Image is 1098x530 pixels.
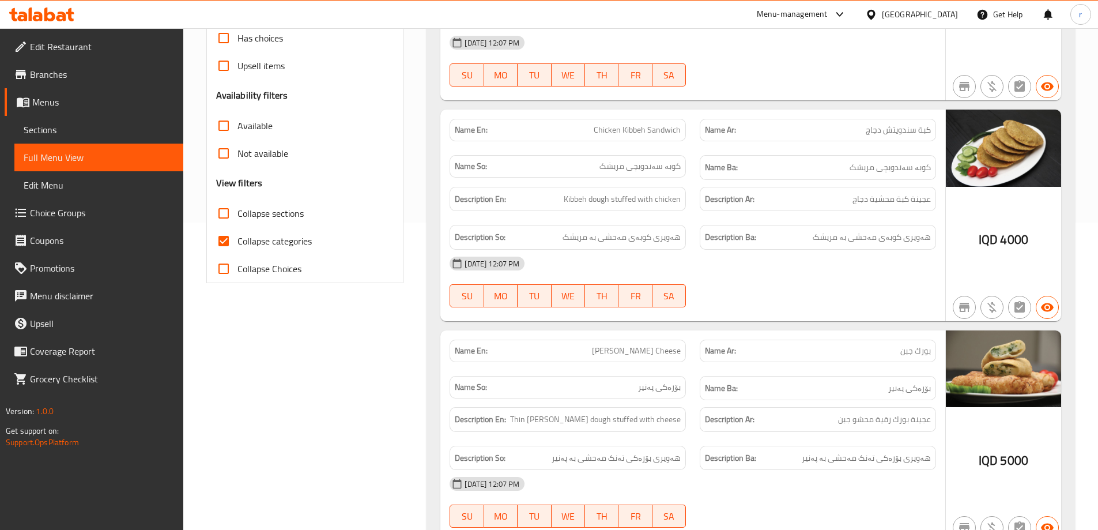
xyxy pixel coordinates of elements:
strong: Name Ar: [705,345,736,357]
span: FR [623,508,647,525]
span: WE [556,508,580,525]
button: SU [450,284,484,307]
span: 1.0.0 [36,404,54,419]
span: FR [623,67,647,84]
button: FR [618,505,652,528]
button: TU [518,505,551,528]
strong: Description En: [455,412,506,427]
a: Menu disclaimer [5,282,183,310]
button: SA [652,284,686,307]
h3: Availability filters [216,89,288,102]
span: Collapse Choices [237,262,301,276]
span: Get support on: [6,423,59,438]
span: كبة سندويتش دجاج [866,124,931,136]
span: Branches [30,67,174,81]
span: Coverage Report [30,344,174,358]
span: عجينة بورك رقية محشو جبن [838,412,931,427]
span: Edit Restaurant [30,40,174,54]
span: SA [657,67,681,84]
a: Edit Menu [14,171,183,199]
span: WE [556,67,580,84]
span: Sections [24,123,174,137]
span: کوبە سەندویچی مریشک [599,160,681,172]
span: Upsell items [237,59,285,73]
strong: Name En: [455,124,488,136]
h3: View filters [216,176,263,190]
span: هەویری بۆرەکی تەنک مەحشی بە پەنیر [802,451,931,465]
span: Choice Groups [30,206,174,220]
img: %D8%A8%D9%88%D8%B1%D9%83_%D8%AC%D8%A8%D9%86638950037195042116.jpg [946,330,1061,407]
span: 5000 [1000,449,1028,472]
span: MO [489,67,513,84]
span: 4000 [1000,228,1028,251]
span: SU [455,288,479,305]
span: Has choices [237,31,283,45]
span: Collapse sections [237,206,304,220]
span: IQD [979,449,998,472]
span: بورك جبن [900,345,931,357]
span: Menu disclaimer [30,289,174,303]
span: FR [623,288,647,305]
button: TU [518,284,551,307]
strong: Description So: [455,230,505,245]
span: Not available [237,146,288,160]
span: MO [489,508,513,525]
span: TU [522,288,546,305]
span: کوبە سەندویچی مریشک [850,160,931,175]
button: TU [518,63,551,87]
button: MO [484,63,518,87]
a: Coupons [5,227,183,254]
button: SA [652,63,686,87]
button: TH [585,63,618,87]
button: Purchased item [980,75,1003,98]
button: Not has choices [1008,296,1031,319]
button: Available [1036,75,1059,98]
button: Not branch specific item [953,296,976,319]
span: Available [237,119,273,133]
span: [PERSON_NAME] Cheese [592,345,681,357]
button: TH [585,505,618,528]
a: Support.OpsPlatform [6,435,79,450]
img: %D9%83%D8%A8%D8%A9_%D8%B3%D9%86%D8%AF%D9%88%D9%8A%D8%B4_%D8%AF%D8%AC%D8%A7%D8%AC63895003704521748... [946,110,1061,186]
span: Thin bork dough stuffed with cheese [510,412,681,427]
strong: Name Ba: [705,381,738,396]
span: SU [455,508,479,525]
strong: Description Ba: [705,230,756,245]
a: Upsell [5,310,183,337]
strong: Name En: [455,345,488,357]
a: Sections [14,116,183,144]
button: MO [484,284,518,307]
span: بۆرەکی پەنیر [888,381,931,396]
span: SU [455,67,479,84]
a: Full Menu View [14,144,183,171]
strong: Description En: [455,192,506,206]
button: SU [450,505,484,528]
span: بۆرەکی پەنیر [638,381,681,393]
a: Grocery Checklist [5,365,183,393]
div: Menu-management [757,7,828,21]
span: WE [556,288,580,305]
button: WE [552,284,585,307]
button: WE [552,505,585,528]
span: Kibbeh dough stuffed with chicken [564,192,681,206]
strong: Name So: [455,160,487,172]
span: Full Menu View [24,151,174,164]
span: SA [657,288,681,305]
span: عجينة كبة محشية دجاج [852,192,931,206]
span: Menus [32,95,174,109]
span: TH [590,288,614,305]
span: هەویری کوبەی مەحشی بە مریشک [813,230,931,245]
span: TH [590,67,614,84]
a: Choice Groups [5,199,183,227]
span: Collapse categories [237,234,312,248]
span: Edit Menu [24,178,174,192]
span: هەویری بۆرەکی تەنک مەحشی بە پەنیر [552,451,681,465]
a: Promotions [5,254,183,282]
strong: Description Ar: [705,412,754,427]
span: هەویری کوبەی مەحشی بە مریشک [563,230,681,245]
span: Grocery Checklist [30,372,174,386]
span: IQD [979,228,998,251]
span: Coupons [30,234,174,247]
span: [DATE] 12:07 PM [460,479,524,490]
span: Version: [6,404,34,419]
